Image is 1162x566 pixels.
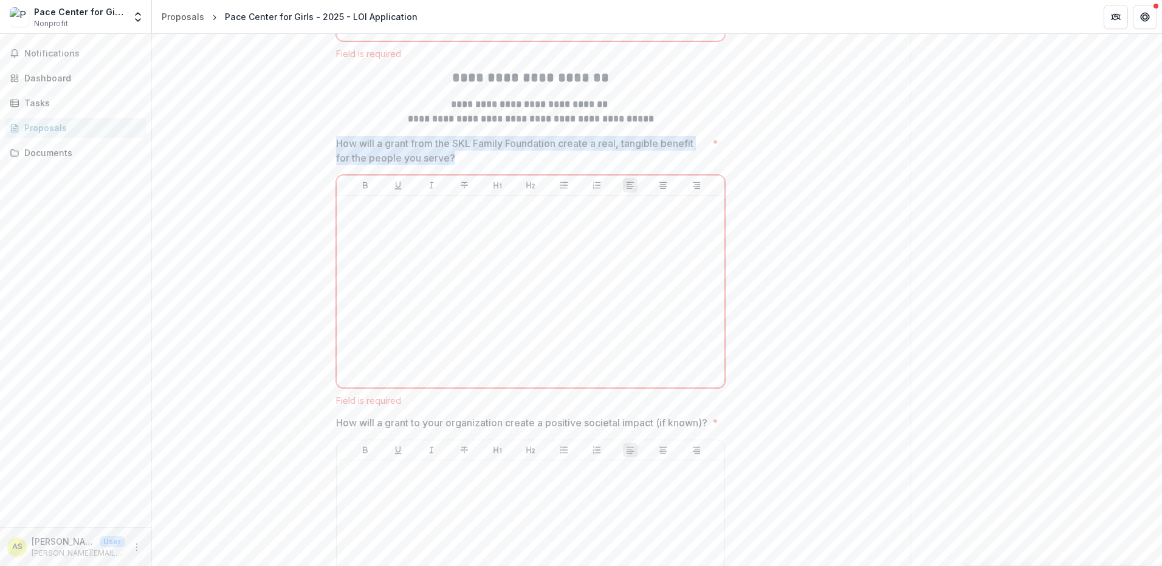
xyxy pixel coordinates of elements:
button: Align Right [689,178,704,193]
div: Proposals [162,10,204,23]
button: Align Left [623,178,638,193]
button: Open entity switcher [129,5,146,29]
div: Pace Center for Girls [34,5,125,18]
div: Field is required [336,49,725,59]
button: Italicize [424,178,439,193]
div: Allissa Sandefur [12,543,22,551]
button: Strike [457,443,472,457]
button: Italicize [424,443,439,457]
a: Documents [5,143,146,163]
button: Heading 1 [490,178,505,193]
p: How will a grant from the SKL Family Foundation create a real, tangible benefit for the people yo... [336,136,707,165]
button: Ordered List [590,178,604,193]
button: Align Right [689,443,704,457]
p: [PERSON_NAME][EMAIL_ADDRESS][PERSON_NAME][DOMAIN_NAME] [32,548,125,559]
button: Bold [358,178,373,193]
a: Proposals [5,118,146,138]
a: Tasks [5,93,146,113]
div: Tasks [24,97,137,109]
p: How will a grant to your organization create a positive societal impact (if known)? [336,415,707,430]
button: Align Center [656,443,670,457]
div: Proposals [24,121,137,134]
button: Notifications [5,44,146,63]
button: Ordered List [590,443,604,457]
nav: breadcrumb [157,8,422,26]
button: Partners [1104,5,1128,29]
button: Get Help [1133,5,1157,29]
p: User [100,536,125,547]
button: Heading 1 [490,443,505,457]
span: Nonprofit [34,18,68,29]
div: Field is required [336,395,725,406]
span: Notifications [24,49,142,59]
a: Dashboard [5,68,146,88]
button: Underline [391,178,405,193]
button: Strike [457,178,472,193]
div: Documents [24,146,137,159]
button: Heading 2 [523,443,538,457]
a: Proposals [157,8,209,26]
button: Bold [358,443,373,457]
div: Pace Center for Girls - 2025 - LOI Application [225,10,418,23]
button: More [129,540,144,554]
button: Bullet List [557,443,571,457]
button: Align Center [656,178,670,193]
button: Bullet List [557,178,571,193]
button: Align Left [623,443,638,457]
p: [PERSON_NAME] [32,535,95,548]
button: Heading 2 [523,178,538,193]
button: Underline [391,443,405,457]
img: Pace Center for Girls [10,7,29,27]
div: Dashboard [24,72,137,84]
